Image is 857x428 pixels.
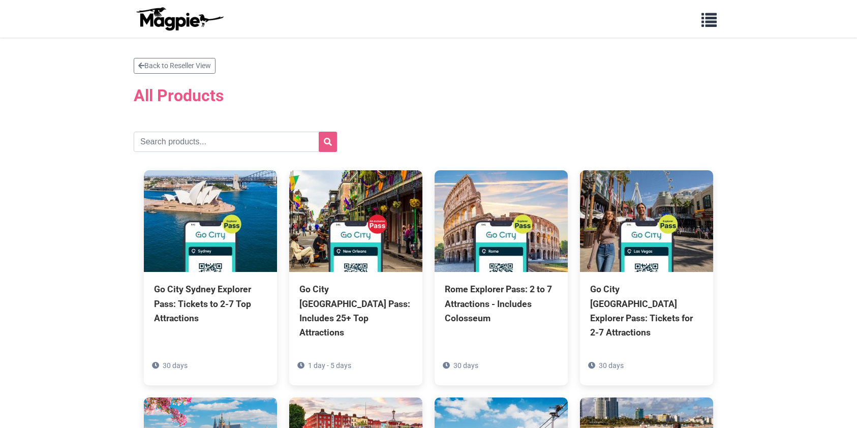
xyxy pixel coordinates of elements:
[163,361,188,370] span: 30 days
[308,361,351,370] span: 1 day - 5 days
[134,132,337,152] input: Search products...
[134,58,216,74] a: Back to Reseller View
[154,282,267,325] div: Go City Sydney Explorer Pass: Tickets to 2-7 Top Attractions
[144,170,277,272] img: Go City Sydney Explorer Pass: Tickets to 2-7 Top Attractions
[453,361,478,370] span: 30 days
[144,170,277,371] a: Go City Sydney Explorer Pass: Tickets to 2-7 Top Attractions 30 days
[134,7,225,31] img: logo-ab69f6fb50320c5b225c76a69d11143b.png
[134,80,723,111] h2: All Products
[445,282,558,325] div: Rome Explorer Pass: 2 to 7 Attractions - Includes Colosseum
[599,361,624,370] span: 30 days
[289,170,422,385] a: Go City [GEOGRAPHIC_DATA] Pass: Includes 25+ Top Attractions 1 day - 5 days
[590,282,703,340] div: Go City [GEOGRAPHIC_DATA] Explorer Pass: Tickets for 2-7 Attractions
[580,170,713,385] a: Go City [GEOGRAPHIC_DATA] Explorer Pass: Tickets for 2-7 Attractions 30 days
[299,282,412,340] div: Go City [GEOGRAPHIC_DATA] Pass: Includes 25+ Top Attractions
[435,170,568,371] a: Rome Explorer Pass: 2 to 7 Attractions - Includes Colosseum 30 days
[435,170,568,272] img: Rome Explorer Pass: 2 to 7 Attractions - Includes Colosseum
[580,170,713,272] img: Go City Las Vegas Explorer Pass: Tickets for 2-7 Attractions
[289,170,422,272] img: Go City New Orleans Pass: Includes 25+ Top Attractions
